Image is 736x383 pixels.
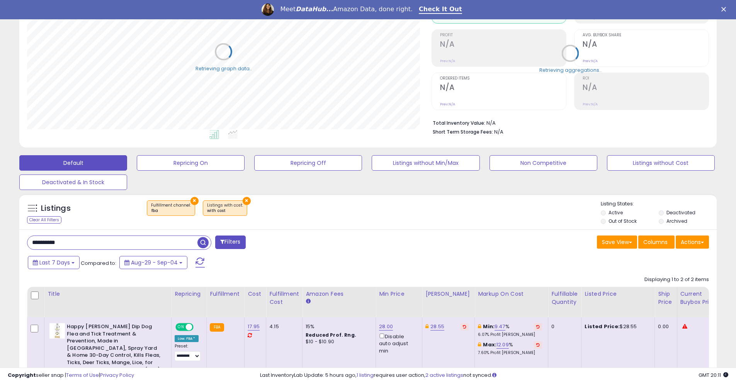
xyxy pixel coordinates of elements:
[306,339,370,345] div: $10 - $10.90
[483,323,495,330] b: Min:
[215,236,245,249] button: Filters
[658,290,673,306] div: Ship Price
[254,155,362,171] button: Repricing Off
[175,335,199,342] div: Low. FBA *
[379,332,416,354] div: Disable auto adjust min
[67,323,161,375] b: Happy [PERSON_NAME] Dip Dog Flea and Tick Treatment & Prevention, Made in [GEOGRAPHIC_DATA], Spra...
[478,332,542,337] p: 6.07% Profit [PERSON_NAME]
[357,371,374,379] a: 1 listing
[585,323,620,330] b: Listed Price:
[260,372,728,379] div: Last InventoryLab Update: 5 hours ago, requires user action, not synced.
[490,155,597,171] button: Non Competitive
[176,324,186,330] span: ON
[430,323,444,330] a: 28.55
[8,371,36,379] strong: Copyright
[607,155,715,171] button: Listings without Cost
[48,290,168,298] div: Title
[248,290,263,298] div: Cost
[551,290,578,306] div: Fulfillable Quantity
[19,175,127,190] button: Deactivated & In Stock
[609,218,637,224] label: Out of Stock
[643,238,668,246] span: Columns
[137,155,245,171] button: Repricing On
[262,3,274,16] img: Profile image for Georgie
[8,372,134,379] div: seller snap | |
[39,259,70,266] span: Last 7 Days
[597,236,637,249] button: Save View
[243,197,251,205] button: ×
[478,350,542,356] p: 7.60% Profit [PERSON_NAME]
[495,323,505,330] a: 9.47
[478,290,545,298] div: Markup on Cost
[666,209,695,216] label: Deactivated
[269,323,296,330] div: 4.15
[496,341,509,349] a: 12.09
[419,5,462,14] a: Check It Out
[131,259,178,266] span: Aug-29 - Sep-04
[666,218,687,224] label: Archived
[644,276,709,283] div: Displaying 1 to 2 of 2 items
[210,290,241,298] div: Fulfillment
[306,332,356,338] b: Reduced Prof. Rng.
[699,371,728,379] span: 2025-09-12 20:11 GMT
[638,236,675,249] button: Columns
[658,323,671,330] div: 0.00
[478,341,542,356] div: %
[248,323,260,330] a: 17.95
[478,323,542,337] div: %
[81,259,116,267] span: Compared to:
[192,324,205,330] span: OFF
[609,209,623,216] label: Active
[207,208,243,214] div: with cost
[19,155,127,171] button: Default
[372,155,479,171] button: Listings without Min/Max
[680,290,720,306] div: Current Buybox Price
[151,202,191,214] span: Fulfillment channel :
[175,344,201,361] div: Preset:
[195,65,252,72] div: Retrieving graph data..
[210,323,224,332] small: FBA
[425,290,471,298] div: [PERSON_NAME]
[41,203,71,214] h5: Listings
[475,287,548,317] th: The percentage added to the cost of goods (COGS) that forms the calculator for Min & Max prices.
[585,290,651,298] div: Listed Price
[100,371,134,379] a: Privacy Policy
[27,216,61,224] div: Clear All Filters
[585,323,649,330] div: $28.55
[483,341,496,348] b: Max:
[151,208,191,214] div: fba
[306,298,310,305] small: Amazon Fees.
[280,5,413,13] div: Meet Amazon Data, done right.
[190,197,199,205] button: ×
[551,323,575,330] div: 0
[207,202,243,214] span: Listings with cost :
[721,7,729,12] div: Close
[601,200,717,208] p: Listing States:
[28,256,80,269] button: Last 7 Days
[676,236,709,249] button: Actions
[119,256,187,269] button: Aug-29 - Sep-04
[175,290,203,298] div: Repricing
[379,323,393,330] a: 28.00
[425,371,463,379] a: 2 active listings
[269,290,299,306] div: Fulfillment Cost
[306,290,372,298] div: Amazon Fees
[306,323,370,330] div: 15%
[379,290,419,298] div: Min Price
[296,5,333,13] i: DataHub...
[539,66,602,73] div: Retrieving aggregations..
[49,323,65,339] img: 41iM81GeopL._SL40_.jpg
[66,371,99,379] a: Terms of Use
